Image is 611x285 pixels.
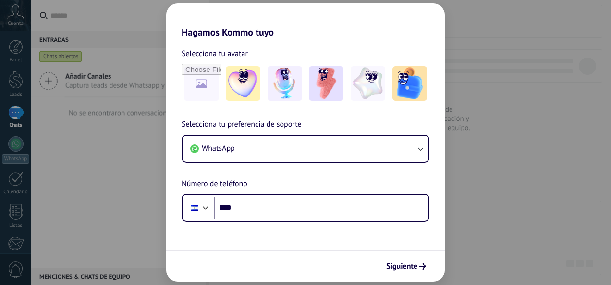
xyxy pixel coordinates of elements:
button: WhatsApp [183,136,428,162]
h2: Hagamos Kommo tuyo [166,3,445,38]
img: -1.jpeg [226,66,260,101]
img: -3.jpeg [309,66,343,101]
span: WhatsApp [202,143,235,153]
span: Siguiente [386,263,417,270]
img: -4.jpeg [351,66,385,101]
span: Selecciona tu avatar [182,47,248,60]
div: El Salvador: + 503 [185,198,204,218]
span: Número de teléfono [182,178,247,190]
img: -2.jpeg [268,66,302,101]
span: Selecciona tu preferencia de soporte [182,119,302,131]
img: -5.jpeg [392,66,427,101]
button: Siguiente [382,258,430,274]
